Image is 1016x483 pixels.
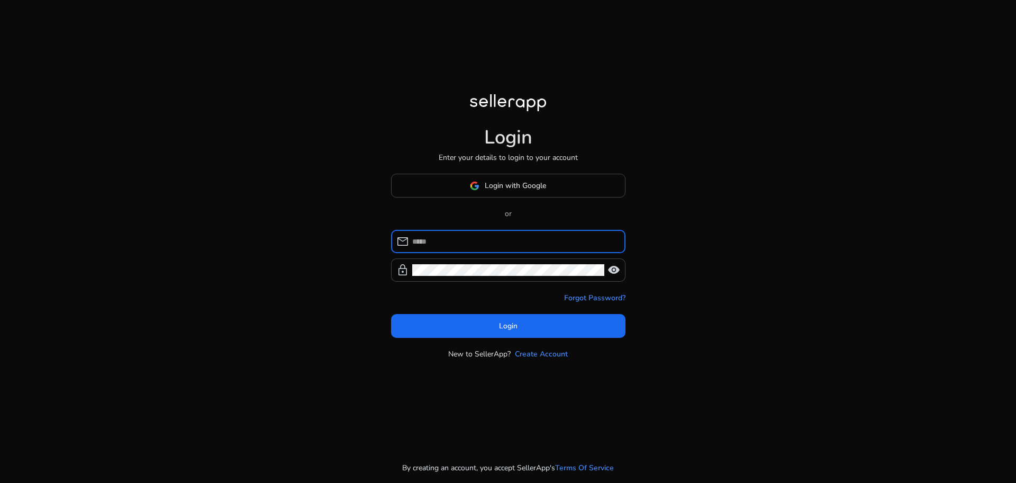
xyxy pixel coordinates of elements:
p: New to SellerApp? [448,348,511,360]
p: or [391,208,625,219]
button: Login [391,314,625,338]
img: google-logo.svg [470,181,479,191]
p: Enter your details to login to your account [439,152,578,163]
span: visibility [607,264,620,276]
a: Create Account [515,348,568,360]
button: Login with Google [391,174,625,198]
span: Login [499,320,518,332]
span: Login with Google [485,180,546,191]
h1: Login [484,126,532,149]
span: lock [396,264,409,276]
span: mail [396,235,409,248]
a: Terms Of Service [555,462,614,473]
a: Forgot Password? [564,292,625,303]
